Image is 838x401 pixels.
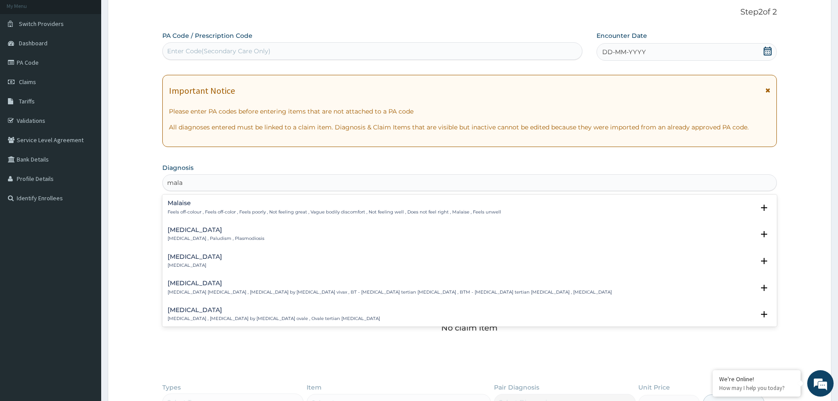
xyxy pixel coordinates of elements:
[759,202,769,213] i: open select status
[167,47,271,55] div: Enter Code(Secondary Care Only)
[168,316,380,322] p: [MEDICAL_DATA] , [MEDICAL_DATA] by [MEDICAL_DATA] ovale , Ovale tertian [MEDICAL_DATA]
[596,31,647,40] label: Encounter Date
[4,240,168,271] textarea: Type your message and hit 'Enter'
[168,262,222,269] p: [MEDICAL_DATA]
[19,20,64,28] span: Switch Providers
[759,229,769,239] i: open select status
[51,111,121,200] span: We're online!
[168,209,501,215] p: Feels off-colour , Feels off-color , Feels poorly , Not feeling great , Vague bodily discomfort ,...
[719,384,794,392] p: How may I help you today?
[162,31,252,40] label: PA Code / Prescription Code
[759,256,769,266] i: open select status
[19,78,36,86] span: Claims
[441,324,498,332] p: No claim item
[759,309,769,320] i: open select status
[46,49,148,61] div: Chat with us now
[168,235,264,242] p: [MEDICAL_DATA] , Paludism , Plasmodiosis
[169,123,770,132] p: All diagnoses entered must be linked to a claim item. Diagnosis & Claim Items that are visible bu...
[162,7,777,17] p: Step 2 of 2
[144,4,165,26] div: Minimize live chat window
[168,254,222,260] h4: [MEDICAL_DATA]
[168,200,501,206] h4: Malaise
[168,307,380,313] h4: [MEDICAL_DATA]
[19,97,35,105] span: Tariffs
[169,107,770,116] p: Please enter PA codes before entering items that are not attached to a PA code
[16,44,36,66] img: d_794563401_company_1708531726252_794563401
[602,48,646,56] span: DD-MM-YYYY
[168,289,612,295] p: [MEDICAL_DATA] [MEDICAL_DATA] , [MEDICAL_DATA] by [MEDICAL_DATA] vivax , BT - [MEDICAL_DATA] tert...
[719,375,794,383] div: We're Online!
[168,227,264,233] h4: [MEDICAL_DATA]
[19,39,48,47] span: Dashboard
[759,283,769,293] i: open select status
[169,86,235,96] h1: Important Notice
[162,163,194,172] label: Diagnosis
[168,280,612,287] h4: [MEDICAL_DATA]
